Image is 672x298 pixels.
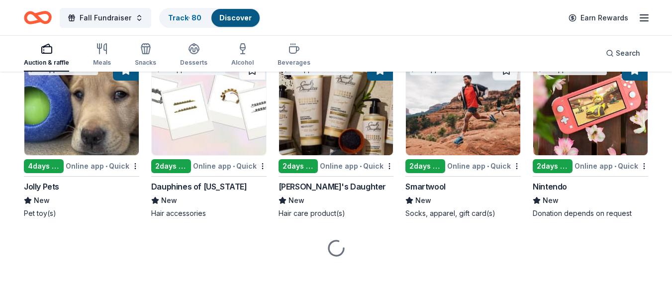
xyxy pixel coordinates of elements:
div: Donation depends on request [533,208,648,218]
button: Search [598,43,648,63]
span: New [34,195,50,206]
span: New [288,195,304,206]
button: Auction & raffle [24,39,69,72]
div: Beverages [278,59,310,67]
a: Image for Smartwool3 applieslast week2days leftOnline app•QuickSmartwoolNewSocks, apparel, gift c... [405,60,521,218]
span: • [233,162,235,170]
a: Discover [219,13,252,22]
a: Image for Nintendo6 applieslast week2days leftOnline app•QuickNintendoNewDonation depends on request [533,60,648,218]
span: • [360,162,362,170]
img: Image for Smartwool [406,61,520,155]
img: Image for Jolly Pets [24,61,139,155]
div: Alcohol [231,59,254,67]
div: Online app Quick [575,160,648,172]
img: Image for Nintendo [533,61,648,155]
div: Dauphines of [US_STATE] [151,181,247,193]
img: Image for Dauphines of New York [152,61,266,155]
div: Desserts [180,59,207,67]
div: Nintendo [533,181,567,193]
div: 2 days left [533,159,573,173]
img: Image for Carol's Daughter [279,61,393,155]
button: Fall Fundraiser [60,8,151,28]
div: Jolly Pets [24,181,59,193]
button: Track· 80Discover [159,8,261,28]
div: Hair accessories [151,208,267,218]
div: Hair care product(s) [279,208,394,218]
div: Meals [93,59,111,67]
span: • [614,162,616,170]
div: Online app Quick [447,160,521,172]
span: • [105,162,107,170]
button: Desserts [180,39,207,72]
a: Image for Jolly Pets2 applieslast week4days leftOnline app•QuickJolly PetsNewPet toy(s) [24,60,139,218]
div: 2 days left [151,159,191,173]
div: Online app Quick [66,160,139,172]
button: Snacks [135,39,156,72]
div: Smartwool [405,181,445,193]
span: New [543,195,559,206]
a: Home [24,6,52,29]
div: Online app Quick [320,160,393,172]
span: New [161,195,177,206]
a: Earn Rewards [563,9,634,27]
a: Image for Carol's Daughter6 applieslast week2days leftOnline app•Quick[PERSON_NAME]'s DaughterNew... [279,60,394,218]
div: Socks, apparel, gift card(s) [405,208,521,218]
div: 2 days left [279,159,318,173]
div: 2 days left [405,159,445,173]
a: Image for Dauphines of New York6 applieslast week2days leftOnline app•QuickDauphines of [US_STATE... [151,60,267,218]
button: Meals [93,39,111,72]
a: Track· 80 [168,13,201,22]
span: Fall Fundraiser [80,12,131,24]
span: Search [616,47,640,59]
button: Alcohol [231,39,254,72]
div: Pet toy(s) [24,208,139,218]
div: [PERSON_NAME]'s Daughter [279,181,386,193]
div: Auction & raffle [24,59,69,67]
span: • [487,162,489,170]
div: Snacks [135,59,156,67]
span: New [415,195,431,206]
div: Online app Quick [193,160,267,172]
div: 4 days left [24,159,64,173]
button: Beverages [278,39,310,72]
